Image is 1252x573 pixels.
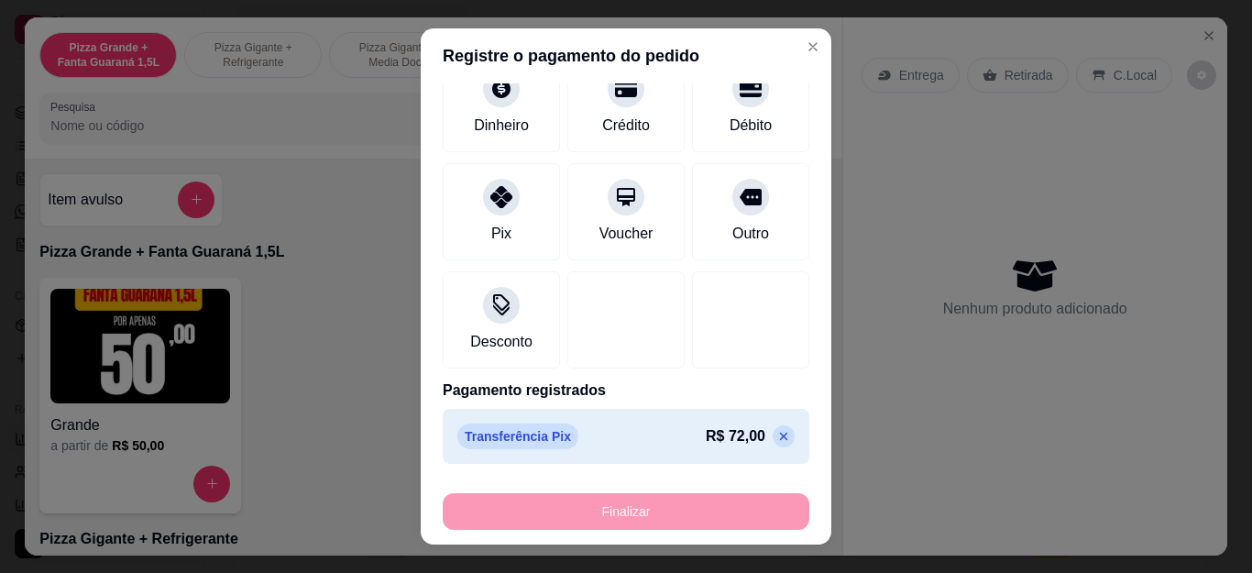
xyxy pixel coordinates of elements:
[730,115,772,137] div: Débito
[732,223,769,245] div: Outro
[599,223,653,245] div: Voucher
[421,28,831,83] header: Registre o pagamento do pedido
[443,380,809,402] p: Pagamento registrados
[602,115,650,137] div: Crédito
[706,425,765,447] p: R$ 72,00
[491,223,511,245] div: Pix
[798,32,828,61] button: Close
[470,331,533,353] div: Desconto
[457,424,578,449] p: Transferência Pix
[474,115,529,137] div: Dinheiro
